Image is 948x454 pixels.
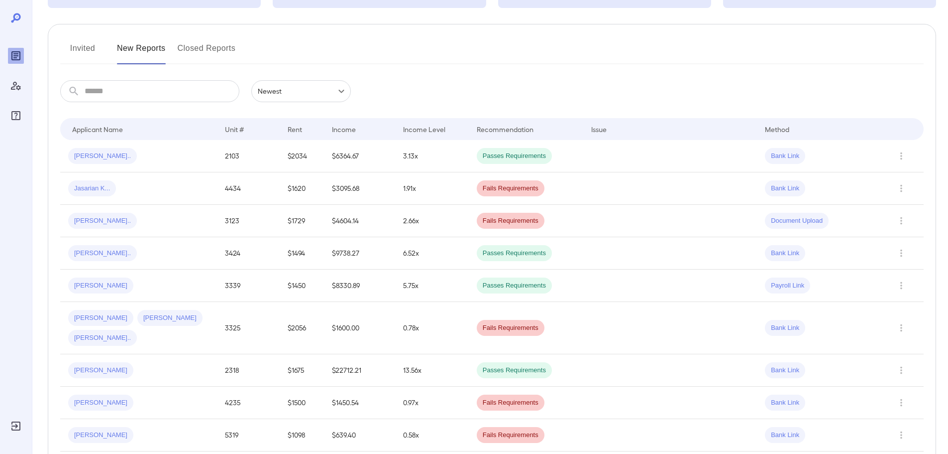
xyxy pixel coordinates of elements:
[251,80,351,102] div: Newest
[893,213,909,229] button: Row Actions
[280,302,324,354] td: $2056
[765,281,810,291] span: Payroll Link
[893,395,909,411] button: Row Actions
[217,172,280,205] td: 4434
[893,245,909,261] button: Row Actions
[332,123,356,135] div: Income
[8,48,24,64] div: Reports
[893,320,909,336] button: Row Actions
[765,216,829,226] span: Document Upload
[217,140,280,172] td: 2103
[765,249,805,258] span: Bank Link
[324,237,396,270] td: $9738.27
[477,323,544,333] span: Fails Requirements
[765,323,805,333] span: Bank Link
[324,140,396,172] td: $6364.67
[217,419,280,452] td: 5319
[893,148,909,164] button: Row Actions
[324,387,396,419] td: $1450.54
[324,302,396,354] td: $1600.00
[117,40,166,64] button: New Reports
[178,40,236,64] button: Closed Reports
[395,270,468,302] td: 5.75x
[8,418,24,434] div: Log Out
[217,302,280,354] td: 3325
[893,180,909,196] button: Row Actions
[68,184,116,193] span: Jasarian K...
[893,362,909,378] button: Row Actions
[477,398,544,408] span: Fails Requirements
[217,205,280,237] td: 3123
[477,184,544,193] span: Fails Requirements
[280,419,324,452] td: $1098
[280,270,324,302] td: $1450
[217,237,280,270] td: 3424
[324,419,396,452] td: $639.40
[60,40,105,64] button: Invited
[477,366,552,375] span: Passes Requirements
[68,313,133,323] span: [PERSON_NAME]
[395,419,468,452] td: 0.58x
[68,249,137,258] span: [PERSON_NAME]..
[217,354,280,387] td: 2318
[765,151,805,161] span: Bank Link
[591,123,607,135] div: Issue
[217,270,280,302] td: 3339
[68,151,137,161] span: [PERSON_NAME]..
[324,354,396,387] td: $22712.21
[137,313,203,323] span: [PERSON_NAME]
[72,123,123,135] div: Applicant Name
[68,281,133,291] span: [PERSON_NAME]
[68,398,133,408] span: [PERSON_NAME]
[765,431,805,440] span: Bank Link
[765,366,805,375] span: Bank Link
[893,427,909,443] button: Row Actions
[765,184,805,193] span: Bank Link
[324,205,396,237] td: $4604.14
[280,237,324,270] td: $1494
[288,123,304,135] div: Rent
[395,237,468,270] td: 6.52x
[395,205,468,237] td: 2.66x
[477,431,544,440] span: Fails Requirements
[477,281,552,291] span: Passes Requirements
[395,354,468,387] td: 13.56x
[280,354,324,387] td: $1675
[280,140,324,172] td: $2034
[68,366,133,375] span: [PERSON_NAME]
[217,387,280,419] td: 4235
[68,431,133,440] span: [PERSON_NAME]
[395,140,468,172] td: 3.13x
[765,398,805,408] span: Bank Link
[765,123,789,135] div: Method
[280,387,324,419] td: $1500
[893,278,909,294] button: Row Actions
[477,249,552,258] span: Passes Requirements
[68,333,137,343] span: [PERSON_NAME]..
[395,172,468,205] td: 1.91x
[280,205,324,237] td: $1729
[477,151,552,161] span: Passes Requirements
[324,172,396,205] td: $3095.68
[324,270,396,302] td: $8330.89
[395,302,468,354] td: 0.78x
[225,123,244,135] div: Unit #
[280,172,324,205] td: $1620
[8,78,24,94] div: Manage Users
[395,387,468,419] td: 0.97x
[8,108,24,124] div: FAQ
[68,216,137,226] span: [PERSON_NAME]..
[477,123,533,135] div: Recommendation
[403,123,445,135] div: Income Level
[477,216,544,226] span: Fails Requirements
